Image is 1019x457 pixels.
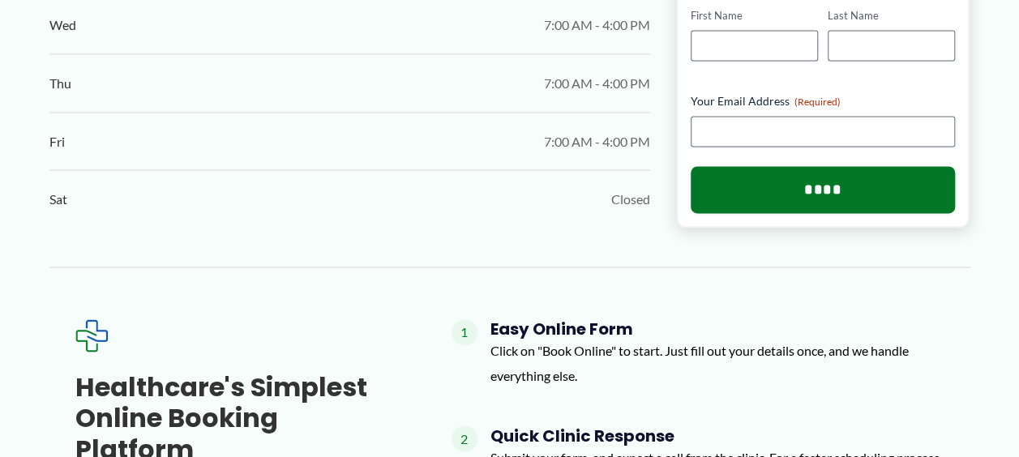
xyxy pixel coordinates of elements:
[75,319,108,352] img: Expected Healthcare Logo
[828,8,955,23] label: Last Name
[490,425,944,445] h4: Quick Clinic Response
[544,13,650,37] span: 7:00 AM - 4:00 PM
[691,93,956,109] label: Your Email Address
[691,8,818,23] label: First Name
[611,187,650,211] span: Closed
[452,319,477,345] span: 1
[49,71,71,96] span: Thu
[452,425,477,451] span: 2
[49,13,76,37] span: Wed
[544,71,650,96] span: 7:00 AM - 4:00 PM
[490,319,944,339] h4: Easy Online Form
[49,130,65,154] span: Fri
[490,339,944,387] p: Click on "Book Online" to start. Just fill out your details once, and we handle everything else.
[544,130,650,154] span: 7:00 AM - 4:00 PM
[49,187,67,211] span: Sat
[794,96,841,108] span: (Required)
